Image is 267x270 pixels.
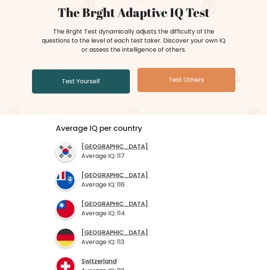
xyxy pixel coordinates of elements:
a: [GEOGRAPHIC_DATA] [81,200,148,208]
img: country [56,199,75,219]
img: country [56,170,75,190]
h1: The Brght Adaptive IQ Test [5,5,262,20]
h3: Average IQ per country [56,124,212,139]
p: Average IQ: 113 [81,238,148,247]
a: [GEOGRAPHIC_DATA] [81,229,148,237]
a: Switzerland [81,258,124,265]
a: Test Others [137,68,235,92]
div: The Brght Test dynamically adjusts the difficulty of the questions to the level of each test take... [40,27,228,54]
a: [GEOGRAPHIC_DATA] [81,172,148,179]
img: country [56,142,75,161]
p: Average IQ: 114 [81,209,148,218]
img: country [56,228,75,247]
a: Test Yourself [32,69,130,94]
p: Average IQ: 117 [81,152,148,161]
p: Average IQ: 116 [81,180,148,189]
a: [GEOGRAPHIC_DATA] [81,143,148,151]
